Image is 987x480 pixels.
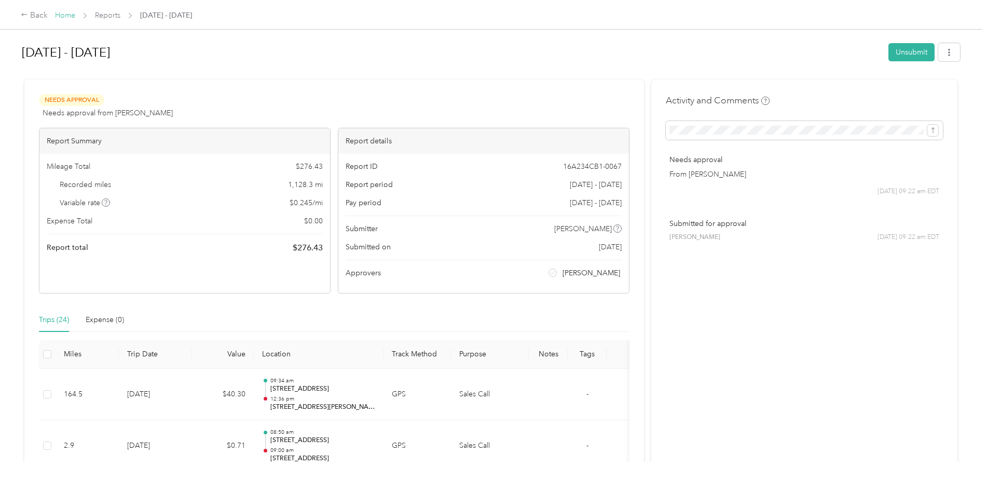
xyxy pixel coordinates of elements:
[270,384,375,394] p: [STREET_ADDRESS]
[451,340,529,369] th: Purpose
[119,420,191,472] td: [DATE]
[586,390,588,398] span: -
[39,94,104,106] span: Needs Approval
[568,340,607,369] th: Tags
[270,395,375,403] p: 12:36 pm
[563,161,622,172] span: 16A234CB1-0067
[60,179,111,190] span: Recorded miles
[338,128,629,154] div: Report details
[191,340,254,369] th: Value
[451,420,529,472] td: Sales Call
[254,340,383,369] th: Location
[669,218,939,229] p: Submitted for approval
[191,420,254,472] td: $0.71
[56,369,119,421] td: 164.5
[86,314,124,326] div: Expense (0)
[878,233,939,242] span: [DATE] 09:22 am EDT
[383,340,451,369] th: Track Method
[346,223,378,234] span: Submitter
[270,447,375,454] p: 09:00 am
[288,179,323,190] span: 1,128.3 mi
[270,377,375,384] p: 09:34 am
[47,242,88,253] span: Report total
[554,223,612,234] span: [PERSON_NAME]
[39,128,330,154] div: Report Summary
[293,242,323,254] span: $ 276.43
[60,197,111,208] span: Variable rate
[529,340,568,369] th: Notes
[929,422,987,480] iframe: Everlance-gr Chat Button Frame
[666,94,770,107] h4: Activity and Comments
[47,161,90,172] span: Mileage Total
[888,43,935,61] button: Unsubmit
[570,179,622,190] span: [DATE] - [DATE]
[22,40,881,65] h1: Aug 1 - 31, 2025
[270,454,375,463] p: [STREET_ADDRESS]
[570,197,622,208] span: [DATE] - [DATE]
[296,161,323,172] span: $ 276.43
[346,242,391,252] span: Submitted on
[270,436,375,445] p: [STREET_ADDRESS]
[119,340,191,369] th: Trip Date
[39,314,69,326] div: Trips (24)
[346,197,381,208] span: Pay period
[270,429,375,436] p: 08:50 am
[56,420,119,472] td: 2.9
[669,169,939,180] p: From [PERSON_NAME]
[878,187,939,196] span: [DATE] 09:22 am EDT
[290,197,323,208] span: $ 0.245 / mi
[304,216,323,226] span: $ 0.00
[56,340,119,369] th: Miles
[55,11,75,20] a: Home
[21,9,48,22] div: Back
[119,369,191,421] td: [DATE]
[346,268,381,278] span: Approvers
[47,216,92,226] span: Expense Total
[586,441,588,450] span: -
[346,179,393,190] span: Report period
[383,369,451,421] td: GPS
[140,10,192,21] span: [DATE] - [DATE]
[669,233,720,242] span: [PERSON_NAME]
[95,11,120,20] a: Reports
[669,154,939,165] p: Needs approval
[383,420,451,472] td: GPS
[451,369,529,421] td: Sales Call
[563,268,620,278] span: [PERSON_NAME]
[346,161,378,172] span: Report ID
[270,403,375,412] p: [STREET_ADDRESS][PERSON_NAME]
[43,108,173,118] span: Needs approval from [PERSON_NAME]
[191,369,254,421] td: $40.30
[599,242,622,252] span: [DATE]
